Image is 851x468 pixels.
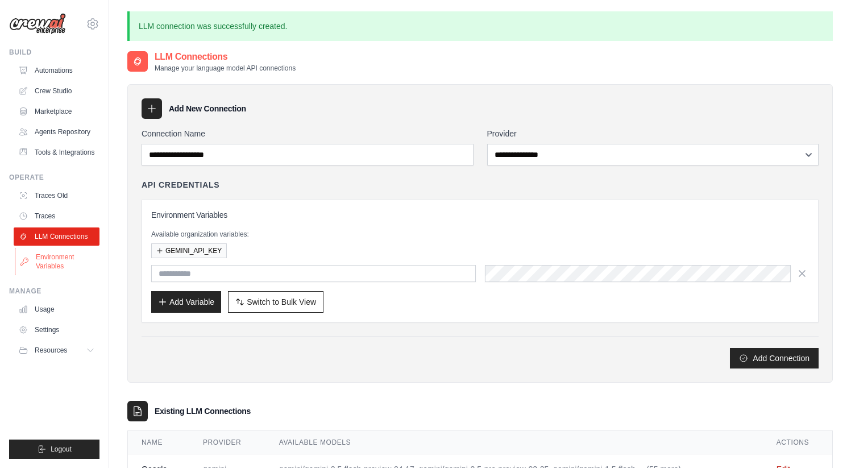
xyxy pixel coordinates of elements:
h2: LLM Connections [155,50,296,64]
span: Logout [51,445,72,454]
button: GEMINI_API_KEY [151,243,227,258]
h4: API Credentials [142,179,219,190]
div: Build [9,48,99,57]
img: Logo [9,13,66,35]
a: Automations [14,61,99,80]
a: Crew Studio [14,82,99,100]
span: Switch to Bulk View [247,296,316,308]
span: Resources [35,346,67,355]
p: Manage your language model API connections [155,64,296,73]
a: Usage [14,300,99,318]
th: Provider [189,431,265,454]
th: Available Models [265,431,763,454]
div: Operate [9,173,99,182]
button: Switch to Bulk View [228,291,323,313]
a: Environment Variables [15,248,101,275]
th: Actions [763,431,832,454]
button: Add Connection [730,348,819,368]
a: Marketplace [14,102,99,121]
label: Provider [487,128,819,139]
a: Traces [14,207,99,225]
button: Resources [14,341,99,359]
a: Settings [14,321,99,339]
div: Manage [9,287,99,296]
a: LLM Connections [14,227,99,246]
p: LLM connection was successfully created. [127,11,833,41]
a: Tools & Integrations [14,143,99,161]
th: Name [128,431,189,454]
button: Add Variable [151,291,221,313]
a: Traces Old [14,187,99,205]
p: Available organization variables: [151,230,809,239]
h3: Environment Variables [151,209,809,221]
a: Agents Repository [14,123,99,141]
button: Logout [9,440,99,459]
h3: Existing LLM Connections [155,405,251,417]
label: Connection Name [142,128,474,139]
h3: Add New Connection [169,103,246,114]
